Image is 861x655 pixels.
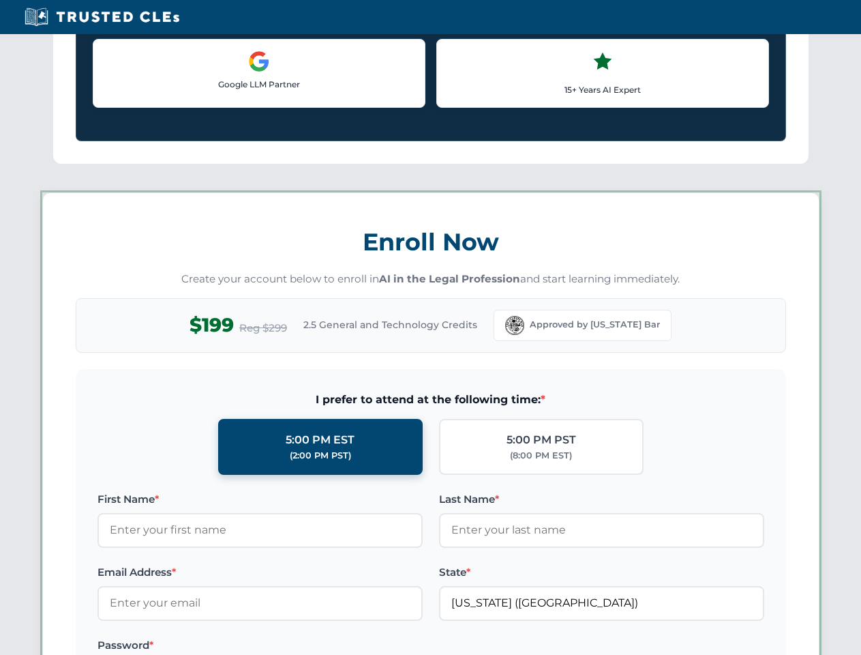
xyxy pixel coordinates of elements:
p: Create your account below to enroll in and start learning immediately. [76,272,786,287]
div: 5:00 PM PST [507,431,576,449]
label: Password [97,637,423,654]
label: Email Address [97,564,423,581]
div: (2:00 PM PST) [290,449,351,463]
label: First Name [97,491,423,508]
input: Florida (FL) [439,586,764,620]
input: Enter your first name [97,513,423,547]
span: I prefer to attend at the following time: [97,391,764,409]
img: Florida Bar [505,316,524,335]
h3: Enroll Now [76,220,786,263]
label: State [439,564,764,581]
label: Last Name [439,491,764,508]
strong: AI in the Legal Profession [379,272,520,285]
div: (8:00 PM EST) [510,449,572,463]
span: 2.5 General and Technology Credits [303,317,477,332]
input: Enter your email [97,586,423,620]
p: 15+ Years AI Expert [448,83,757,96]
div: 5:00 PM EST [286,431,354,449]
p: Google LLM Partner [104,78,414,91]
span: Reg $299 [239,320,287,336]
span: $199 [190,310,234,340]
img: Google [248,50,270,72]
span: Approved by [US_STATE] Bar [530,318,660,332]
img: Trusted CLEs [20,7,183,27]
input: Enter your last name [439,513,764,547]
